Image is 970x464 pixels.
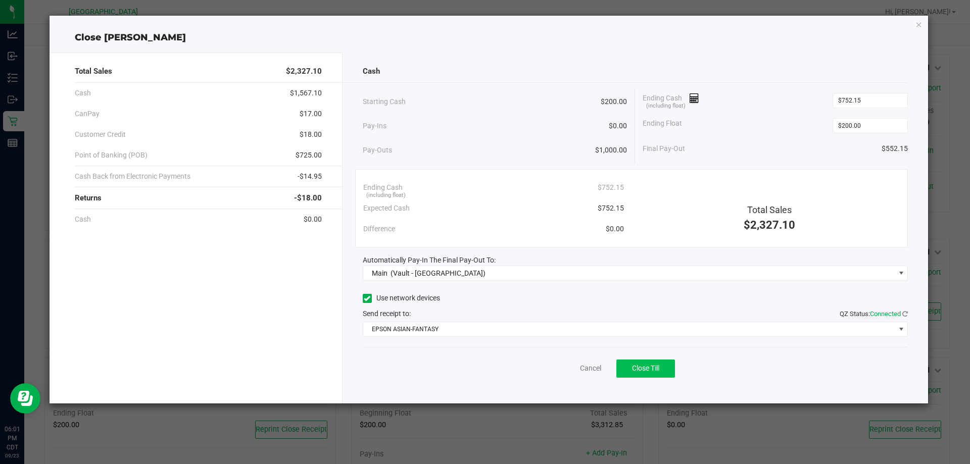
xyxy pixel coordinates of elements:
span: $0.00 [606,224,624,234]
span: $752.15 [598,203,624,214]
span: -$18.00 [294,192,322,204]
span: -$14.95 [298,171,322,182]
span: (including float) [366,191,406,200]
span: Main [372,269,387,277]
span: Ending Float [643,118,682,133]
iframe: Resource center [10,383,40,414]
span: Total Sales [75,66,112,77]
span: Difference [363,224,395,234]
span: $0.00 [609,121,627,131]
span: $552.15 [882,143,908,154]
span: $2,327.10 [744,219,795,231]
span: (including float) [646,102,686,111]
span: Cash [75,88,91,98]
span: Cash [75,214,91,225]
span: $18.00 [300,129,322,140]
span: Final Pay-Out [643,143,685,154]
span: Pay-Outs [363,145,392,156]
a: Cancel [580,363,601,374]
span: Automatically Pay-In The Final Pay-Out To: [363,256,496,264]
span: $752.15 [598,182,624,193]
span: $200.00 [601,96,627,107]
span: Send receipt to: [363,310,411,318]
span: Ending Cash [643,93,699,108]
span: Point of Banking (POB) [75,150,148,161]
label: Use network devices [363,293,440,303]
span: CanPay [75,109,100,119]
span: Cash Back from Electronic Payments [75,171,190,182]
span: $1,000.00 [595,145,627,156]
span: Customer Credit [75,129,126,140]
span: $0.00 [304,214,322,225]
button: Close Till [616,359,675,378]
span: Close Till [632,364,659,372]
div: Returns [75,187,322,209]
div: Close [PERSON_NAME] [50,31,929,44]
span: $17.00 [300,109,322,119]
span: Starting Cash [363,96,406,107]
span: $725.00 [296,150,322,161]
span: Ending Cash [363,182,403,193]
span: Pay-Ins [363,121,386,131]
span: QZ Status: [840,310,908,318]
span: (Vault - [GEOGRAPHIC_DATA]) [391,269,486,277]
span: Cash [363,66,380,77]
span: EPSON ASIAN-FANTASY [363,322,895,336]
span: Expected Cash [363,203,410,214]
span: Total Sales [747,204,792,215]
span: $1,567.10 [290,88,322,98]
span: $2,327.10 [286,66,322,77]
span: Connected [870,310,901,318]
